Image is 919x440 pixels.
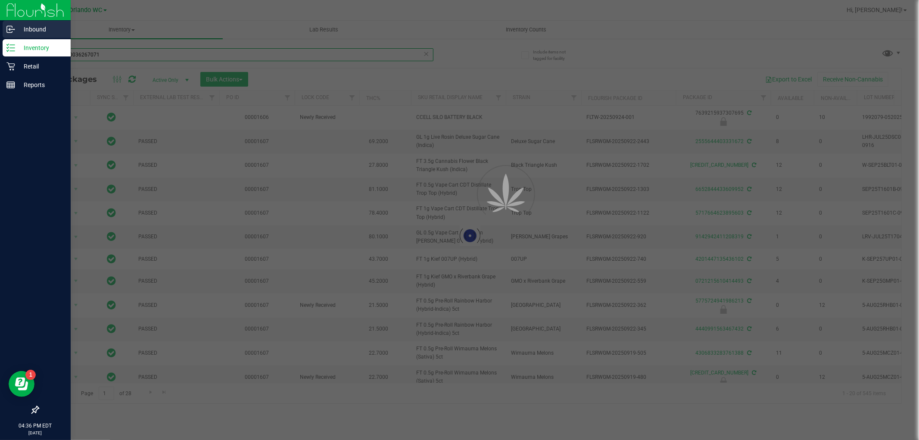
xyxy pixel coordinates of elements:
[6,25,15,34] inline-svg: Inbound
[6,44,15,52] inline-svg: Inventory
[25,370,36,380] iframe: Resource center unread badge
[4,422,67,430] p: 04:36 PM EDT
[15,61,67,72] p: Retail
[6,81,15,89] inline-svg: Reports
[15,43,67,53] p: Inventory
[4,430,67,436] p: [DATE]
[6,62,15,71] inline-svg: Retail
[15,80,67,90] p: Reports
[9,371,34,397] iframe: Resource center
[15,24,67,34] p: Inbound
